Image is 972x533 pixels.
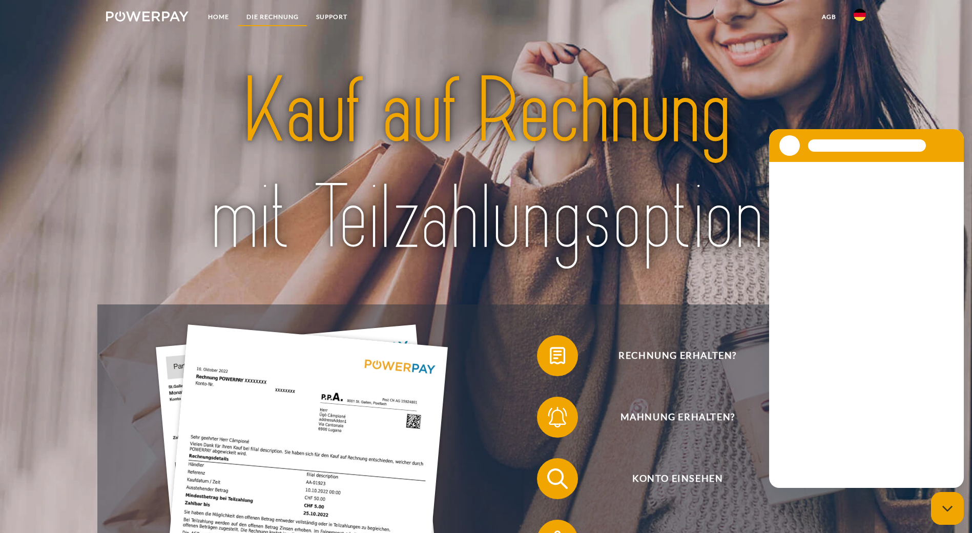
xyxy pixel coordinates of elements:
a: Home [199,8,238,26]
iframe: Messaging-Fenster [769,129,964,488]
a: SUPPORT [307,8,356,26]
img: qb_search.svg [545,466,570,491]
img: title-powerpay_de.svg [143,53,829,277]
a: agb [813,8,845,26]
img: qb_bill.svg [545,343,570,368]
img: de [854,9,866,21]
a: DIE RECHNUNG [238,8,307,26]
button: Mahnung erhalten? [537,397,803,438]
span: Rechnung erhalten? [552,335,803,376]
img: qb_bell.svg [545,404,570,430]
img: logo-powerpay-white.svg [106,11,189,22]
iframe: Schaltfläche zum Öffnen des Messaging-Fensters [931,492,964,525]
span: Konto einsehen [552,458,803,499]
button: Rechnung erhalten? [537,335,803,376]
span: Mahnung erhalten? [552,397,803,438]
button: Konto einsehen [537,458,803,499]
